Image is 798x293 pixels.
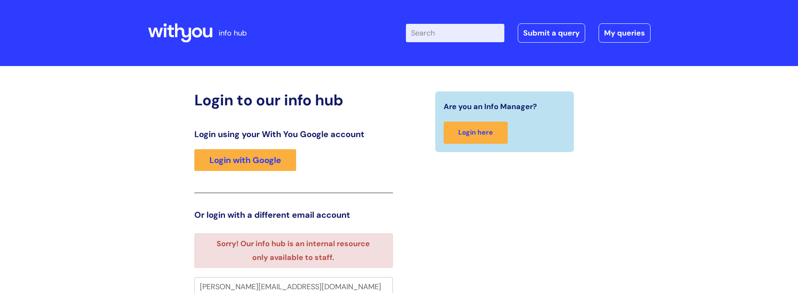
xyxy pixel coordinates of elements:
a: Submit a query [518,23,585,43]
a: Login here [444,122,508,144]
h3: Login using your With You Google account [194,129,393,139]
p: info hub [219,26,247,40]
h3: Or login with a different email account [194,210,393,220]
span: Are you an Info Manager? [444,100,537,113]
li: Sorry! Our info hub is an internal resource only available to staff. [209,237,378,264]
h2: Login to our info hub [194,91,393,109]
a: Login with Google [194,149,296,171]
a: My queries [599,23,651,43]
input: Search [406,24,504,42]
